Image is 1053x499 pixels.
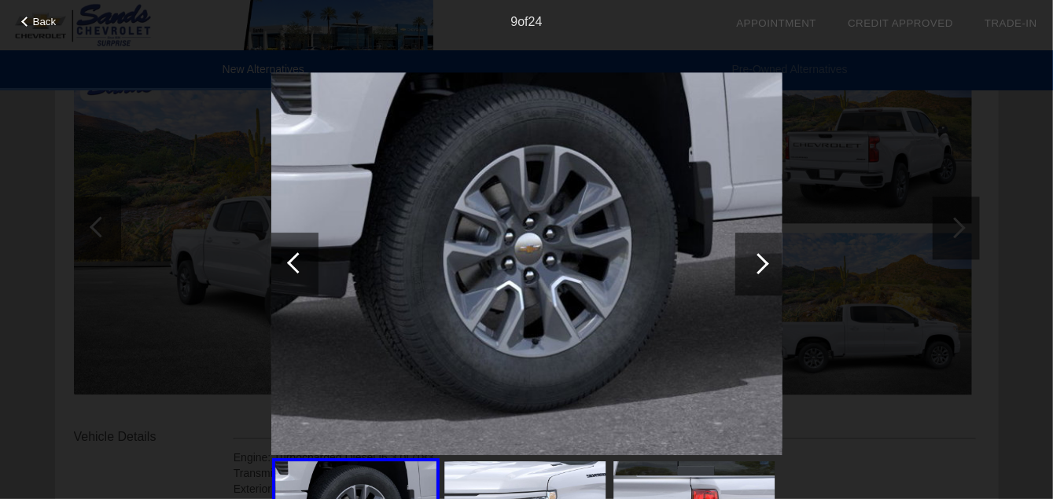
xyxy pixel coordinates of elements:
span: 9 [510,15,517,28]
a: Credit Approved [848,17,953,29]
a: Appointment [736,17,816,29]
span: 24 [528,15,543,28]
span: Back [33,16,57,28]
img: image.aspx [271,72,782,456]
a: Trade-In [985,17,1037,29]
